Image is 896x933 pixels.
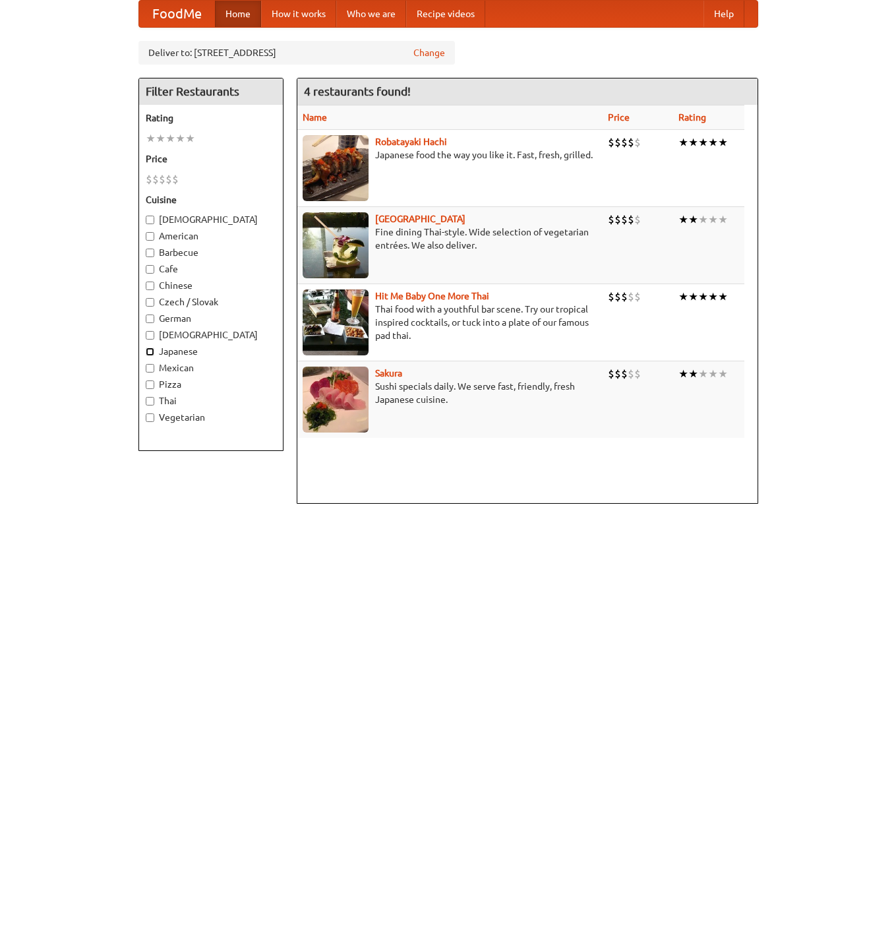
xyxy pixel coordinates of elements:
[165,131,175,146] li: ★
[146,361,276,375] label: Mexican
[628,212,634,227] li: $
[608,289,614,304] li: $
[375,368,402,378] a: Sakura
[628,135,634,150] li: $
[146,364,154,373] input: Mexican
[146,213,276,226] label: [DEMOGRAPHIC_DATA]
[146,111,276,125] h5: Rating
[718,212,728,227] li: ★
[698,212,708,227] li: ★
[608,135,614,150] li: $
[146,262,276,276] label: Cafe
[413,46,445,59] a: Change
[303,226,598,252] p: Fine dining Thai-style. Wide selection of vegetarian entrées. We also deliver.
[146,232,154,241] input: American
[688,367,698,381] li: ★
[146,411,276,424] label: Vegetarian
[215,1,261,27] a: Home
[152,172,159,187] li: $
[156,131,165,146] li: ★
[621,367,628,381] li: $
[608,112,630,123] a: Price
[628,367,634,381] li: $
[303,380,598,406] p: Sushi specials daily. We serve fast, friendly, fresh Japanese cuisine.
[678,212,688,227] li: ★
[146,216,154,224] input: [DEMOGRAPHIC_DATA]
[708,289,718,304] li: ★
[146,397,154,406] input: Thai
[146,249,154,257] input: Barbecue
[146,279,276,292] label: Chinese
[146,394,276,407] label: Thai
[146,378,276,391] label: Pizza
[718,289,728,304] li: ★
[708,367,718,381] li: ★
[146,265,154,274] input: Cafe
[375,136,447,147] a: Robatayaki Hachi
[139,78,283,105] h4: Filter Restaurants
[304,85,411,98] ng-pluralize: 4 restaurants found!
[708,212,718,227] li: ★
[718,367,728,381] li: ★
[698,289,708,304] li: ★
[375,291,489,301] a: Hit Me Baby One More Thai
[703,1,744,27] a: Help
[303,367,369,433] img: sakura.jpg
[261,1,336,27] a: How it works
[303,135,369,201] img: robatayaki.jpg
[406,1,485,27] a: Recipe videos
[146,298,154,307] input: Czech / Slovak
[146,229,276,243] label: American
[336,1,406,27] a: Who we are
[146,193,276,206] h5: Cuisine
[146,413,154,422] input: Vegetarian
[698,367,708,381] li: ★
[146,172,152,187] li: $
[146,295,276,309] label: Czech / Slovak
[146,246,276,259] label: Barbecue
[139,1,215,27] a: FoodMe
[303,112,327,123] a: Name
[621,289,628,304] li: $
[634,212,641,227] li: $
[172,172,179,187] li: $
[634,135,641,150] li: $
[718,135,728,150] li: ★
[375,214,465,224] a: [GEOGRAPHIC_DATA]
[146,315,154,323] input: German
[614,289,621,304] li: $
[678,112,706,123] a: Rating
[146,345,276,358] label: Japanese
[303,289,369,355] img: babythai.jpg
[146,152,276,166] h5: Price
[159,172,165,187] li: $
[634,367,641,381] li: $
[608,367,614,381] li: $
[688,135,698,150] li: ★
[165,172,172,187] li: $
[146,328,276,342] label: [DEMOGRAPHIC_DATA]
[688,289,698,304] li: ★
[146,282,154,290] input: Chinese
[146,131,156,146] li: ★
[146,331,154,340] input: [DEMOGRAPHIC_DATA]
[185,131,195,146] li: ★
[621,212,628,227] li: $
[146,312,276,325] label: German
[175,131,185,146] li: ★
[628,289,634,304] li: $
[678,367,688,381] li: ★
[621,135,628,150] li: $
[146,380,154,389] input: Pizza
[678,289,688,304] li: ★
[608,212,614,227] li: $
[678,135,688,150] li: ★
[708,135,718,150] li: ★
[698,135,708,150] li: ★
[146,347,154,356] input: Japanese
[303,212,369,278] img: satay.jpg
